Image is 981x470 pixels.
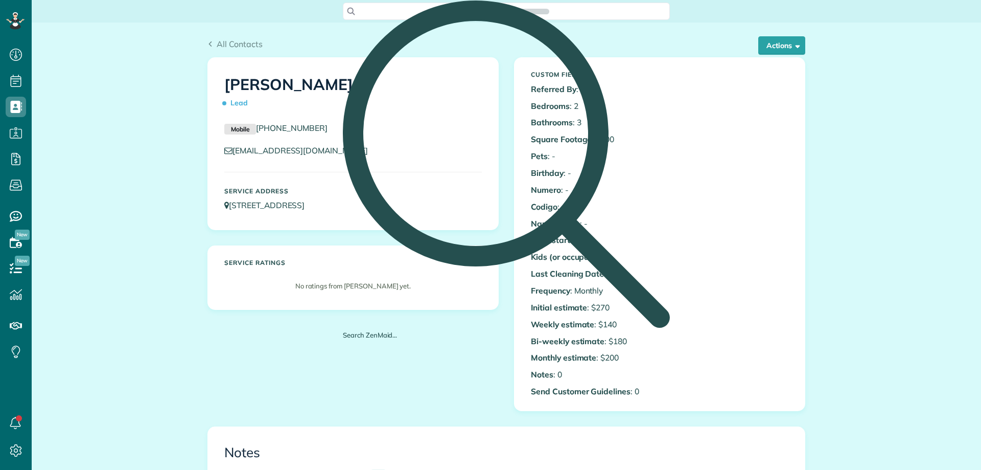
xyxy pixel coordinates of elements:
[224,123,328,133] a: Mobile[PHONE_NUMBER]
[224,94,252,112] span: Lead
[224,76,482,112] h1: [PERSON_NAME]
[224,124,256,135] small: Mobile
[531,352,596,363] b: Monthly estimate
[229,281,477,291] p: No ratings from [PERSON_NAME] yet.
[15,230,30,240] span: New
[15,256,30,266] span: New
[531,386,652,397] p: : 0
[758,36,805,55] button: Actions
[224,145,378,155] a: [EMAIL_ADDRESS][DOMAIN_NAME]
[224,445,788,460] h3: Notes
[207,38,263,50] a: All Contacts
[224,188,482,194] h5: Service Address
[531,369,553,379] b: Notes
[531,369,652,381] p: : 0
[224,200,314,210] a: [STREET_ADDRESS]
[217,39,263,49] span: All Contacts
[531,335,652,347] p: : $180
[224,259,482,266] h5: Service ratings
[531,386,630,396] b: Send Customer Guidelines
[531,336,604,346] b: Bi-weekly estimate
[531,352,652,364] p: : $200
